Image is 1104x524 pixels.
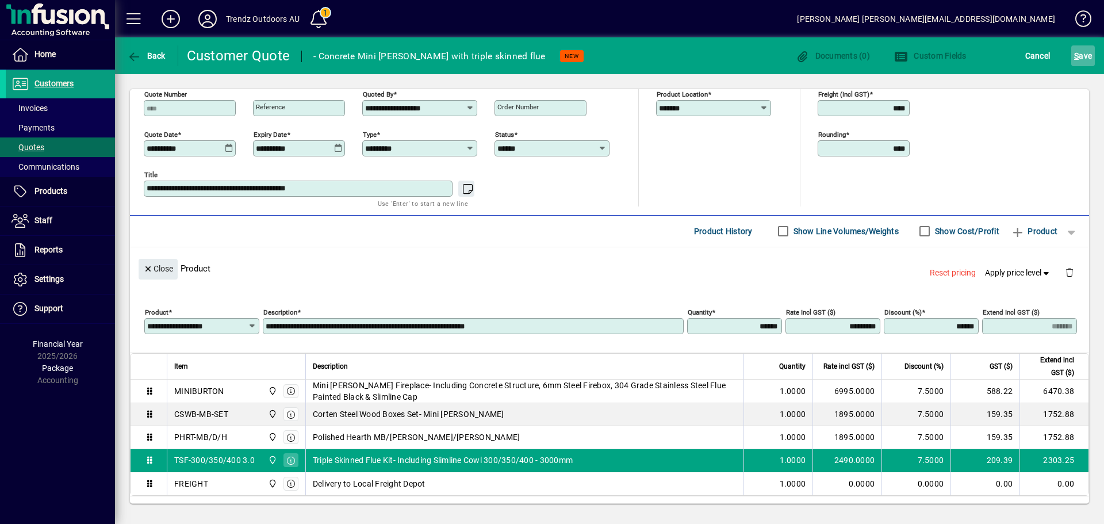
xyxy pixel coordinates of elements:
td: 159.35 [950,403,1019,426]
span: Apply price level [985,267,1052,279]
button: Add [152,9,189,29]
div: FREIGHT [174,478,208,489]
span: Central [265,454,278,466]
app-page-header-button: Back [115,45,178,66]
span: Product History [694,222,753,240]
mat-label: Product [145,308,168,316]
span: Financial Year [33,339,83,349]
td: 1752.88 [1019,426,1088,449]
span: Rate incl GST ($) [823,360,875,373]
span: Staff [34,216,52,225]
span: Item [174,360,188,373]
mat-label: Freight (incl GST) [818,90,869,98]
td: 1752.88 [1019,403,1088,426]
span: Central [265,408,278,420]
span: 1.0000 [780,478,806,489]
a: Communications [6,157,115,177]
span: S [1074,51,1079,60]
mat-label: Discount (%) [884,308,922,316]
div: 2490.0000 [820,454,875,466]
span: Reports [34,245,63,254]
span: Mini [PERSON_NAME] Fireplace- Including Concrete Structure, 6mm Steel Firebox, 304 Grade Stainles... [313,380,737,403]
td: 209.39 [950,449,1019,472]
a: Home [6,40,115,69]
div: 1895.0000 [820,431,875,443]
button: Documents (0) [792,45,873,66]
a: Quotes [6,137,115,157]
mat-hint: Use 'Enter' to start a new line [378,197,468,210]
div: Trendz Outdoors AU [226,10,300,28]
div: [PERSON_NAME] [PERSON_NAME][EMAIL_ADDRESS][DOMAIN_NAME] [797,10,1055,28]
span: Quantity [779,360,806,373]
span: Documents (0) [795,51,870,60]
td: 0.00 [950,472,1019,495]
span: ave [1074,47,1092,65]
td: 7.5000 [881,426,950,449]
div: PHRT-MB/D/H [174,431,227,443]
a: Staff [6,206,115,235]
div: MINIBURTON [174,385,224,397]
span: Payments [11,123,55,132]
span: Product [1011,222,1057,240]
td: 159.35 [950,426,1019,449]
td: 6470.38 [1019,380,1088,403]
mat-label: Reference [256,103,285,111]
button: Back [124,45,168,66]
span: Extend incl GST ($) [1027,354,1074,379]
button: Product [1005,221,1063,242]
a: Support [6,294,115,323]
span: Back [127,51,166,60]
td: 0.00 [1019,472,1088,495]
span: Customers [34,79,74,88]
mat-label: Quote date [144,130,178,138]
mat-label: Product location [657,90,708,98]
button: Save [1071,45,1095,66]
a: Reports [6,236,115,265]
td: 0.0000 [881,472,950,495]
mat-label: Title [144,170,158,178]
div: 6995.0000 [820,385,875,397]
div: CSWB-MB-SET [174,408,228,420]
span: Reset pricing [930,267,976,279]
mat-label: Order number [497,103,539,111]
mat-label: Quantity [688,308,712,316]
a: Payments [6,118,115,137]
a: Knowledge Base [1067,2,1090,40]
app-page-header-button: Delete [1056,267,1083,277]
a: Invoices [6,98,115,118]
div: - Concrete Mini [PERSON_NAME] with triple skinned flue [313,47,546,66]
mat-label: Status [495,130,514,138]
td: 2303.25 [1019,449,1088,472]
mat-label: Description [263,308,297,316]
span: Home [34,49,56,59]
span: Custom Fields [894,51,967,60]
span: Quotes [11,143,44,152]
span: Corten Steel Wood Boxes Set- Mini [PERSON_NAME] [313,408,504,420]
button: Close [139,259,178,280]
span: Products [34,186,67,196]
button: Delete [1056,259,1083,286]
span: Discount (%) [904,360,944,373]
mat-label: Quote number [144,90,187,98]
a: Products [6,177,115,206]
span: Description [313,360,348,373]
app-page-header-button: Close [136,263,181,273]
span: Cancel [1025,47,1051,65]
span: Close [143,259,173,278]
button: Cancel [1022,45,1053,66]
mat-label: Rounding [818,130,846,138]
div: Product [130,247,1089,289]
mat-label: Rate incl GST ($) [786,308,835,316]
label: Show Cost/Profit [933,225,999,237]
span: Triple Skinned Flue Kit- Including Slimline Cowl 300/350/400 - 3000mm [313,454,573,466]
span: 1.0000 [780,454,806,466]
span: Central [265,385,278,397]
label: Show Line Volumes/Weights [791,225,899,237]
span: 1.0000 [780,385,806,397]
td: 7.5000 [881,380,950,403]
td: 7.5000 [881,449,950,472]
td: 7.5000 [881,403,950,426]
span: Central [265,431,278,443]
button: Reset pricing [925,262,980,283]
button: Apply price level [980,262,1056,283]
